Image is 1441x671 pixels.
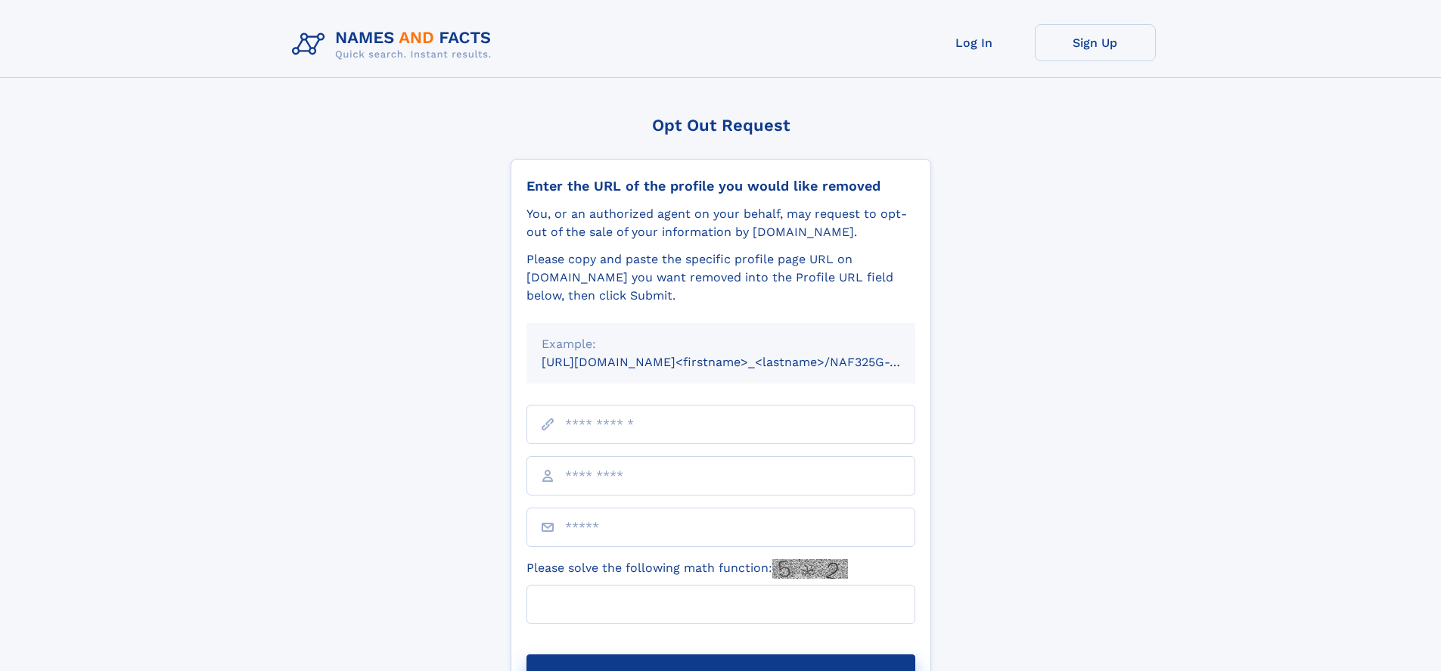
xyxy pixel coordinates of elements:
[526,250,915,305] div: Please copy and paste the specific profile page URL on [DOMAIN_NAME] you want removed into the Pr...
[526,178,915,194] div: Enter the URL of the profile you would like removed
[526,559,848,579] label: Please solve the following math function:
[542,355,944,369] small: [URL][DOMAIN_NAME]<firstname>_<lastname>/NAF325G-xxxxxxxx
[914,24,1035,61] a: Log In
[542,335,900,353] div: Example:
[526,205,915,241] div: You, or an authorized agent on your behalf, may request to opt-out of the sale of your informatio...
[511,116,931,135] div: Opt Out Request
[1035,24,1156,61] a: Sign Up
[286,24,504,65] img: Logo Names and Facts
